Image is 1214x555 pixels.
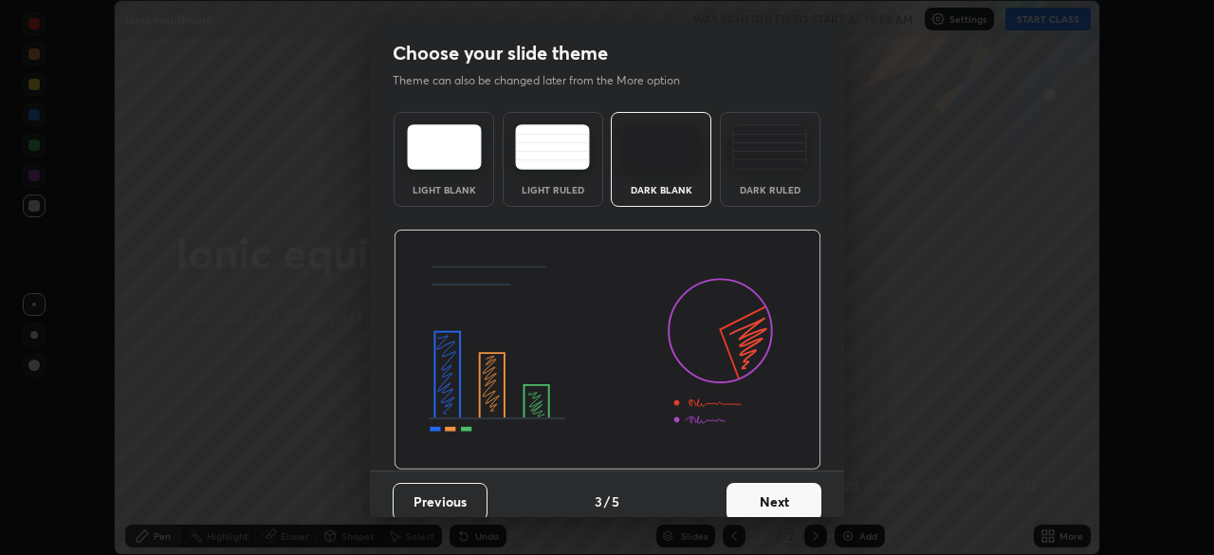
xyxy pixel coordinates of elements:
button: Next [727,483,821,521]
h4: 3 [595,491,602,511]
img: lightTheme.e5ed3b09.svg [407,124,482,170]
h4: 5 [612,491,619,511]
img: darkTheme.f0cc69e5.svg [624,124,699,170]
img: lightRuledTheme.5fabf969.svg [515,124,590,170]
div: Dark Ruled [732,185,808,194]
p: Theme can also be changed later from the More option [393,72,700,89]
div: Light Ruled [515,185,591,194]
img: darkRuledTheme.de295e13.svg [732,124,807,170]
div: Light Blank [406,185,482,194]
h2: Choose your slide theme [393,41,608,65]
h4: / [604,491,610,511]
button: Previous [393,483,487,521]
img: darkThemeBanner.d06ce4a2.svg [394,230,821,471]
div: Dark Blank [623,185,699,194]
